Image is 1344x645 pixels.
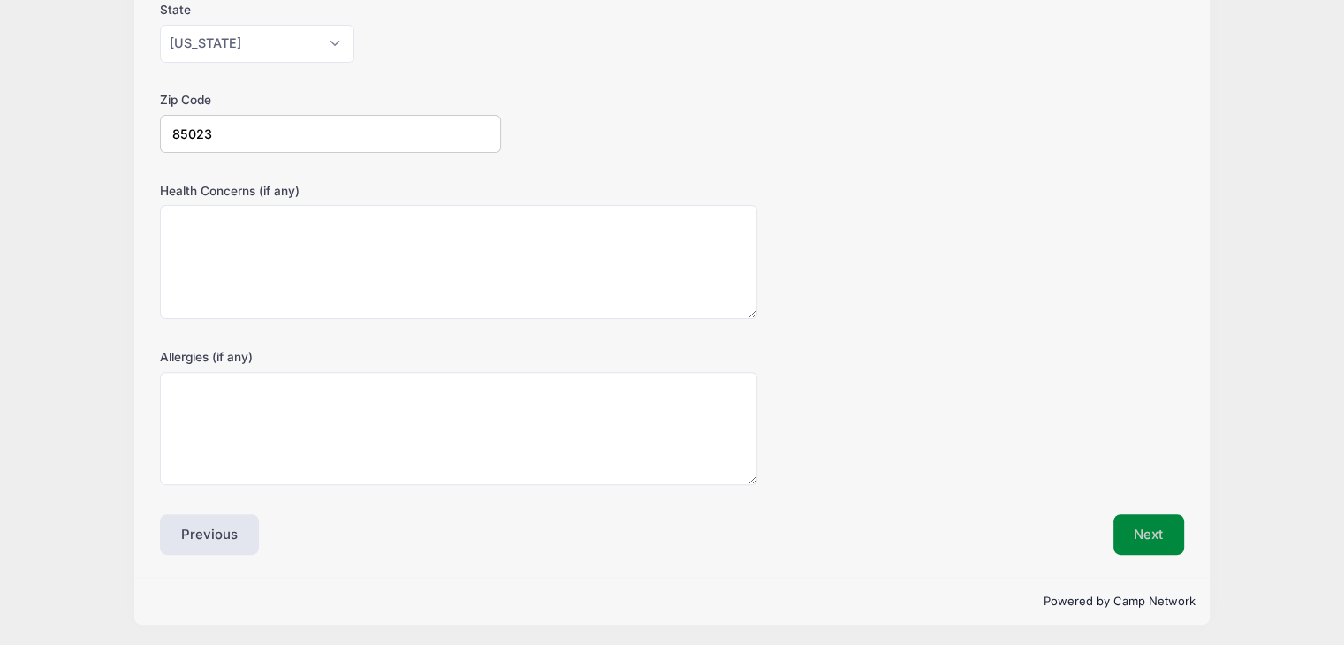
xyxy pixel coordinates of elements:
button: Previous [160,514,259,555]
button: Next [1113,514,1185,555]
label: Allergies (if any) [160,348,501,366]
label: Zip Code [160,91,501,109]
label: Health Concerns (if any) [160,182,501,200]
input: xxxxx [160,115,501,153]
label: State [160,1,501,19]
p: Powered by Camp Network [148,593,1196,611]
